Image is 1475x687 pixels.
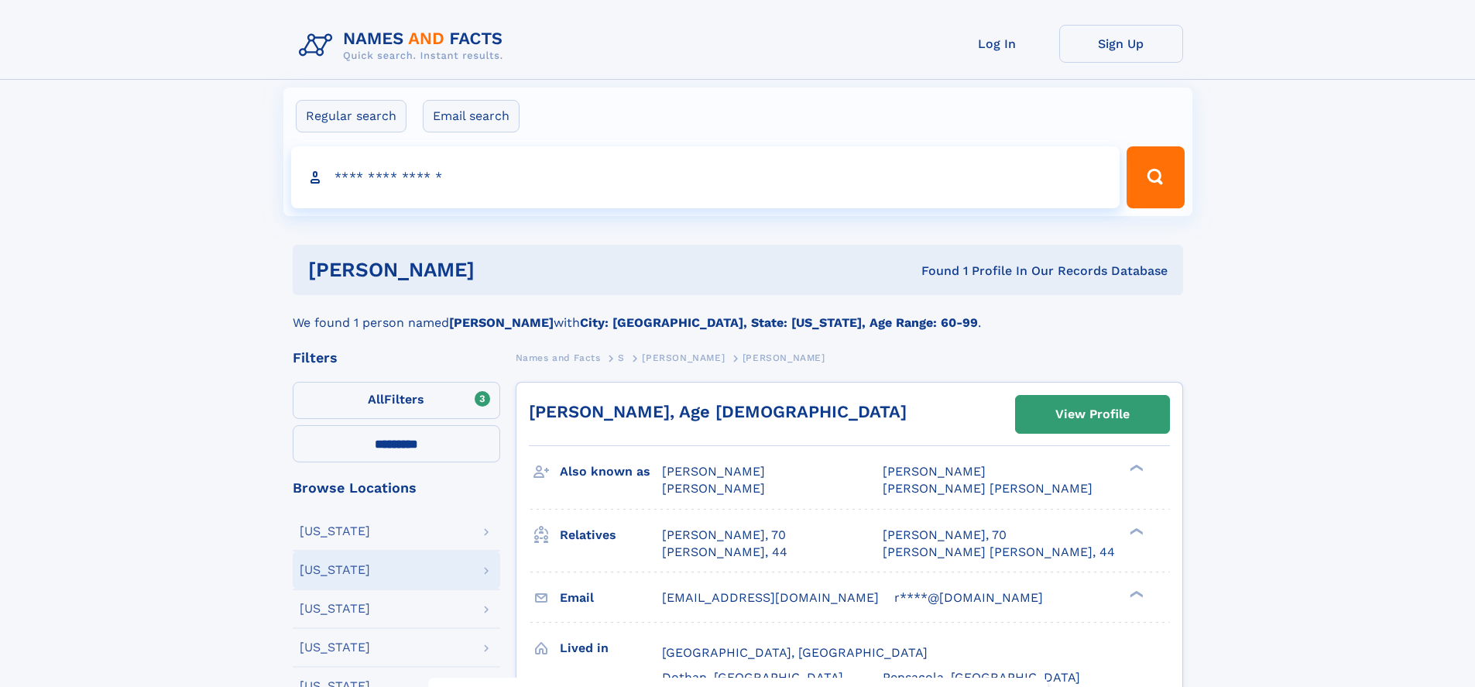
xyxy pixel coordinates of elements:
[883,464,986,479] span: [PERSON_NAME]
[883,670,1080,685] span: Pensacola, [GEOGRAPHIC_DATA]
[662,464,765,479] span: [PERSON_NAME]
[1126,526,1144,536] div: ❯
[1127,146,1184,208] button: Search Button
[308,260,698,280] h1: [PERSON_NAME]
[296,100,406,132] label: Regular search
[529,402,907,421] a: [PERSON_NAME], Age [DEMOGRAPHIC_DATA]
[293,295,1183,332] div: We found 1 person named with .
[449,315,554,330] b: [PERSON_NAME]
[300,641,370,654] div: [US_STATE]
[293,351,500,365] div: Filters
[1126,589,1144,599] div: ❯
[423,100,520,132] label: Email search
[300,525,370,538] div: [US_STATE]
[1126,463,1144,473] div: ❯
[883,481,1093,496] span: [PERSON_NAME] [PERSON_NAME]
[291,146,1120,208] input: search input
[293,382,500,419] label: Filters
[300,564,370,576] div: [US_STATE]
[560,585,662,611] h3: Email
[516,348,601,367] a: Names and Facts
[560,459,662,485] h3: Also known as
[368,392,384,407] span: All
[1059,25,1183,63] a: Sign Up
[293,25,516,67] img: Logo Names and Facts
[1016,396,1169,433] a: View Profile
[662,645,928,660] span: [GEOGRAPHIC_DATA], [GEOGRAPHIC_DATA]
[935,25,1059,63] a: Log In
[662,670,843,685] span: Dothan, [GEOGRAPHIC_DATA]
[743,352,825,363] span: [PERSON_NAME]
[662,481,765,496] span: [PERSON_NAME]
[883,527,1007,544] a: [PERSON_NAME], 70
[698,263,1168,280] div: Found 1 Profile In Our Records Database
[662,544,787,561] a: [PERSON_NAME], 44
[1055,397,1130,432] div: View Profile
[642,348,725,367] a: [PERSON_NAME]
[642,352,725,363] span: [PERSON_NAME]
[662,527,786,544] a: [PERSON_NAME], 70
[662,590,879,605] span: [EMAIL_ADDRESS][DOMAIN_NAME]
[580,315,978,330] b: City: [GEOGRAPHIC_DATA], State: [US_STATE], Age Range: 60-99
[618,348,625,367] a: S
[618,352,625,363] span: S
[293,481,500,495] div: Browse Locations
[560,522,662,548] h3: Relatives
[300,603,370,615] div: [US_STATE]
[560,635,662,661] h3: Lived in
[883,544,1115,561] a: [PERSON_NAME] [PERSON_NAME], 44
